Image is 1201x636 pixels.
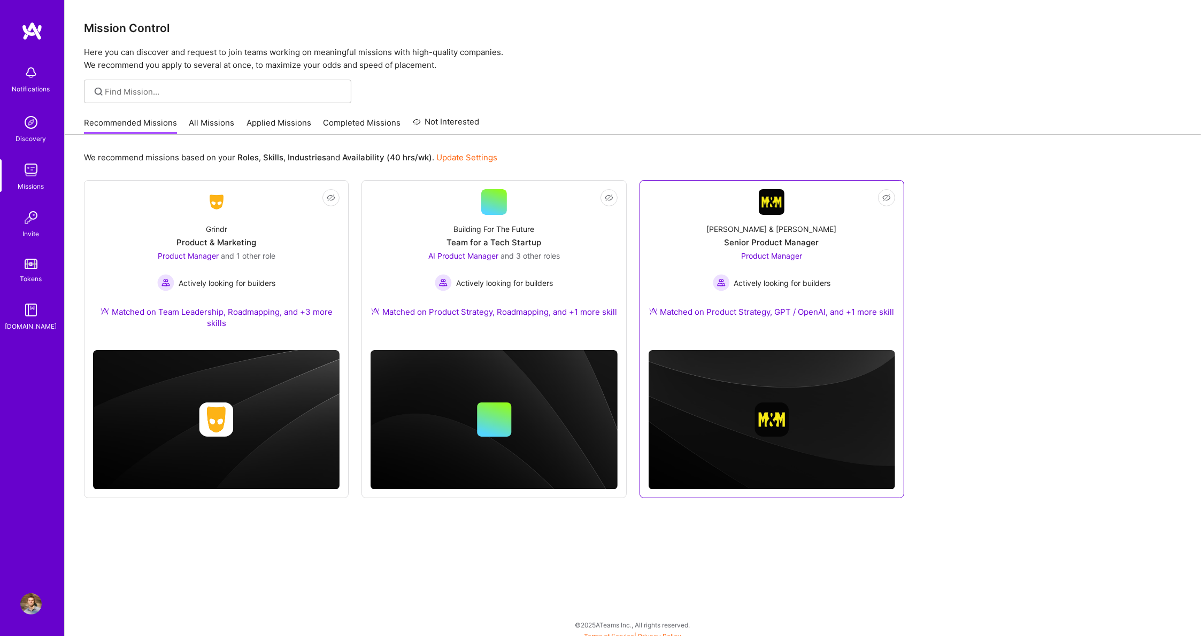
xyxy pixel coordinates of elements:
img: teamwork [20,159,42,181]
img: Ateam Purple Icon [101,307,109,315]
div: Team for a Tech Startup [446,237,541,248]
a: Applied Missions [247,117,311,135]
b: Availability (40 hrs/wk) [342,152,432,162]
img: User Avatar [20,593,42,615]
a: Not Interested [413,115,480,135]
i: icon SearchGrey [93,86,105,98]
img: Company Logo [204,192,229,212]
a: Company Logo[PERSON_NAME] & [PERSON_NAME]Senior Product ManagerProduct Manager Actively looking f... [649,189,895,335]
input: Find Mission... [105,86,343,97]
a: Recommended Missions [84,117,177,135]
div: Invite [23,228,40,239]
a: Update Settings [436,152,497,162]
div: Senior Product Manager [725,237,819,248]
i: icon EyeClosed [605,193,613,202]
div: [PERSON_NAME] & [PERSON_NAME] [707,223,837,235]
img: discovery [20,112,42,133]
i: icon EyeClosed [882,193,891,202]
img: guide book [20,299,42,321]
img: tokens [25,259,37,269]
span: and 3 other roles [501,251,560,260]
img: Company Logo [759,189,784,215]
div: Building For The Future [453,223,534,235]
span: Product Manager [158,251,219,260]
div: Matched on Product Strategy, GPT / OpenAI, and +1 more skill [649,306,895,317]
img: Actively looking for builders [157,274,174,291]
div: Matched on Team Leadership, Roadmapping, and +3 more skills [93,306,340,329]
span: AI Product Manager [428,251,498,260]
img: Ateam Purple Icon [649,307,658,315]
h3: Mission Control [84,21,1182,35]
a: Building For The FutureTeam for a Tech StartupAI Product Manager and 3 other rolesActively lookin... [371,189,617,335]
span: Actively looking for builders [456,277,553,289]
div: Missions [18,181,44,192]
img: cover [371,350,617,490]
div: Matched on Product Strategy, Roadmapping, and +1 more skill [371,306,617,317]
b: Roles [237,152,259,162]
div: Discovery [16,133,47,144]
a: User Avatar [18,593,44,615]
img: Actively looking for builders [713,274,730,291]
div: Notifications [12,83,50,95]
div: Grindr [206,223,227,235]
b: Skills [263,152,283,162]
span: Product Manager [741,251,802,260]
i: icon EyeClosed [327,193,335,202]
img: cover [93,350,340,490]
img: logo [21,21,43,41]
div: Tokens [20,273,42,284]
span: and 1 other role [221,251,275,260]
span: Actively looking for builders [734,277,831,289]
img: bell [20,62,42,83]
p: Here you can discover and request to join teams working on meaningful missions with high-quality ... [84,46,1182,72]
span: Actively looking for builders [179,277,275,289]
div: Product & Marketing [176,237,256,248]
p: We recommend missions based on your , , and . [84,152,497,163]
img: Company logo [755,402,789,437]
img: Actively looking for builders [435,274,452,291]
img: Ateam Purple Icon [371,307,380,315]
div: [DOMAIN_NAME] [5,321,57,332]
img: Company logo [199,402,234,437]
img: cover [649,350,895,490]
a: Company LogoGrindrProduct & MarketingProduct Manager and 1 other roleActively looking for builder... [93,189,340,342]
a: All Missions [189,117,235,135]
img: Invite [20,207,42,228]
a: Completed Missions [324,117,401,135]
b: Industries [288,152,326,162]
